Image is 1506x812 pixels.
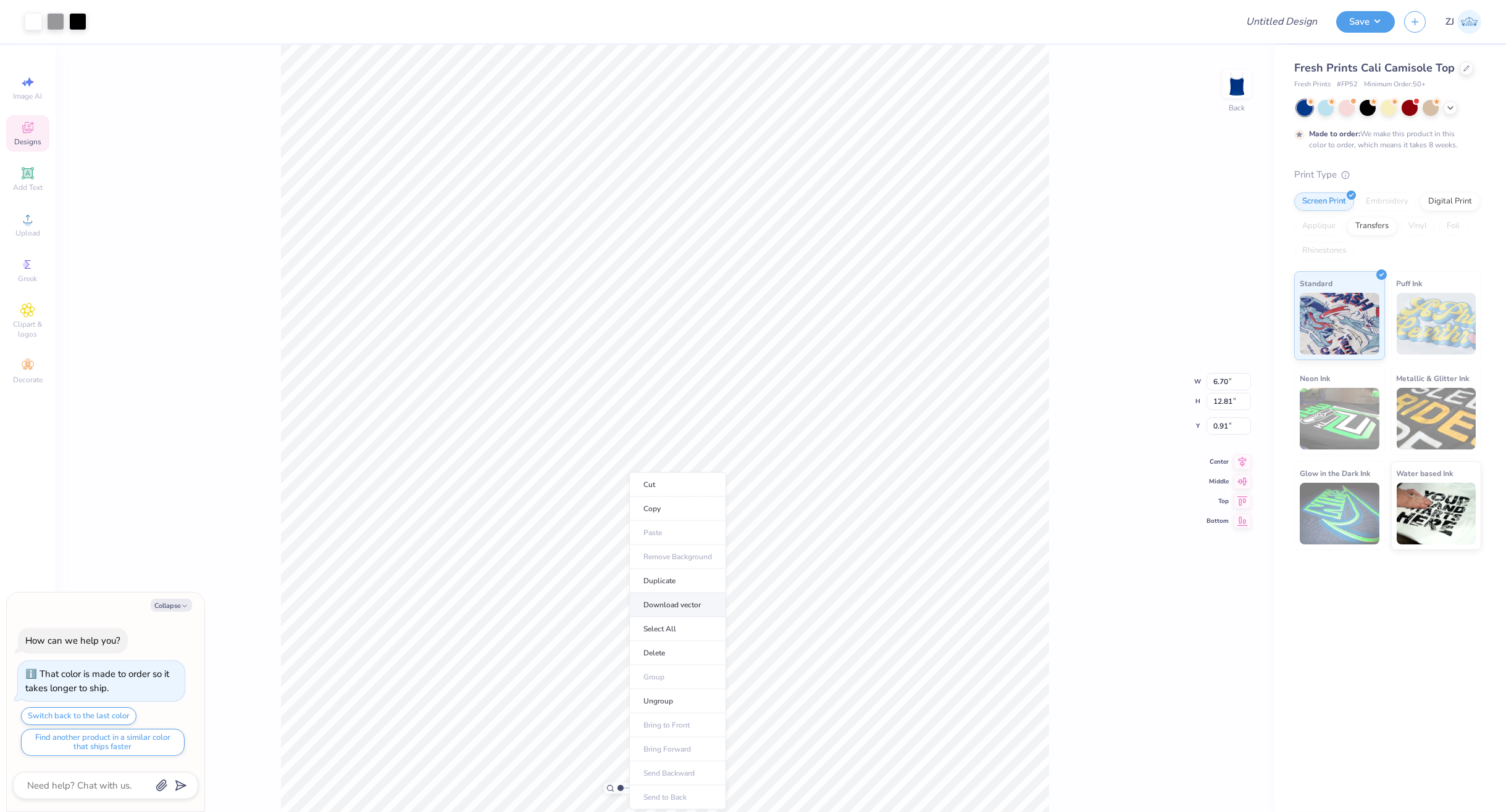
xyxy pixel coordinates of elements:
div: Foil [1439,217,1468,236]
span: Bottom [1207,517,1229,525]
div: Print Type [1294,168,1481,182]
span: Top [1207,497,1229,506]
a: ZJ [1445,10,1481,34]
li: Select All [629,617,726,641]
span: Metallic & Glitter Ink [1397,372,1470,385]
span: Middle [1207,477,1229,486]
img: Water based Ink [1397,483,1476,544]
div: How can we help you? [25,634,120,647]
button: Collapse [151,599,192,612]
img: Neon Ink [1300,388,1379,449]
img: Puff Ink [1397,293,1476,355]
span: Center [1207,457,1229,466]
span: Add Text [13,182,43,192]
span: Glow in the Dark Ink [1300,467,1370,480]
img: Zhor Junavee Antocan [1457,10,1481,34]
div: Embroidery [1358,192,1416,211]
span: Greek [19,274,38,284]
span: Minimum Order: 50 + [1364,80,1426,90]
span: Clipart & logos [6,319,49,339]
li: Copy [629,497,726,521]
div: Back [1229,102,1245,113]
img: Glow in the Dark Ink [1300,483,1379,544]
button: Switch back to the last color [21,707,136,725]
span: Fresh Prints Cali Camisole Top [1294,60,1455,75]
img: Metallic & Glitter Ink [1397,388,1476,449]
div: We make this product in this color to order, which means it takes 8 weeks. [1309,128,1461,150]
div: Screen Print [1294,192,1354,211]
span: Image AI [14,91,43,101]
li: Ungroup [629,689,726,713]
span: Designs [14,137,41,147]
img: Standard [1300,293,1379,355]
span: Neon Ink [1300,372,1330,385]
span: # FP52 [1337,80,1358,90]
span: Standard [1300,277,1332,290]
span: ZJ [1445,15,1454,29]
span: Water based Ink [1397,467,1454,480]
strong: Made to order: [1309,129,1360,139]
button: Save [1336,11,1395,33]
span: Puff Ink [1397,277,1423,290]
li: Delete [629,641,726,665]
span: Upload [15,228,40,238]
div: Rhinestones [1294,242,1354,260]
li: Duplicate [629,569,726,593]
div: That color is made to order so it takes longer to ship. [25,668,169,694]
button: Find another product in a similar color that ships faster [21,729,185,756]
li: Cut [629,472,726,497]
div: Digital Print [1420,192,1480,211]
div: Applique [1294,217,1344,236]
li: Download vector [629,593,726,617]
div: Transfers [1347,217,1397,236]
img: Back [1224,72,1249,96]
span: Fresh Prints [1294,80,1331,90]
input: Untitled Design [1236,9,1327,34]
div: Vinyl [1400,217,1435,236]
span: Decorate [13,375,43,385]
